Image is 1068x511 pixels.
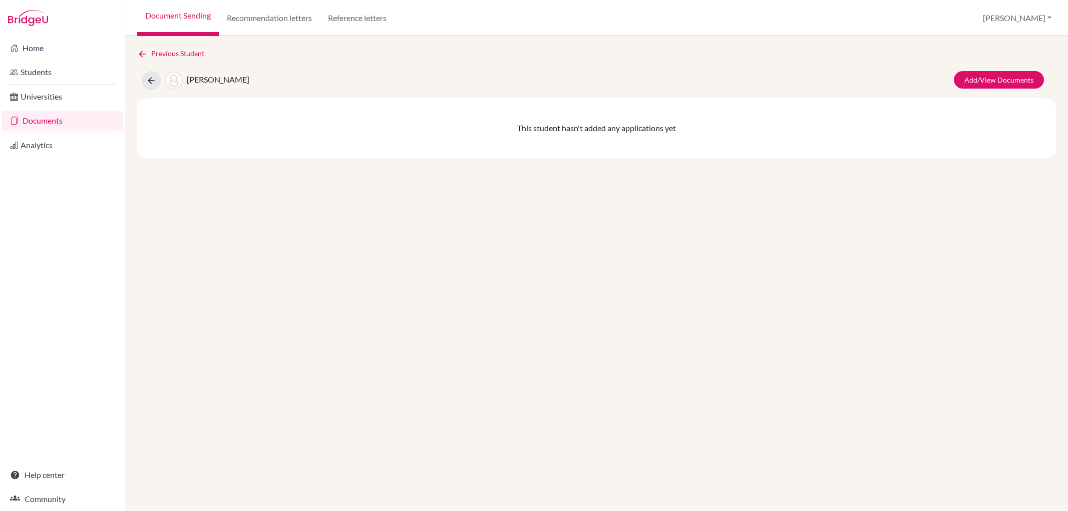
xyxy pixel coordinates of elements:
a: Home [2,38,123,58]
a: Community [2,489,123,509]
a: Analytics [2,135,123,155]
a: Previous Student [137,48,212,59]
span: [PERSON_NAME] [187,75,249,84]
a: Documents [2,111,123,131]
a: Universities [2,87,123,107]
img: Bridge-U [8,10,48,26]
button: [PERSON_NAME] [978,9,1056,28]
a: Add/View Documents [954,71,1044,89]
a: Students [2,62,123,82]
div: This student hasn't added any applications yet [137,98,1056,158]
a: Help center [2,465,123,485]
